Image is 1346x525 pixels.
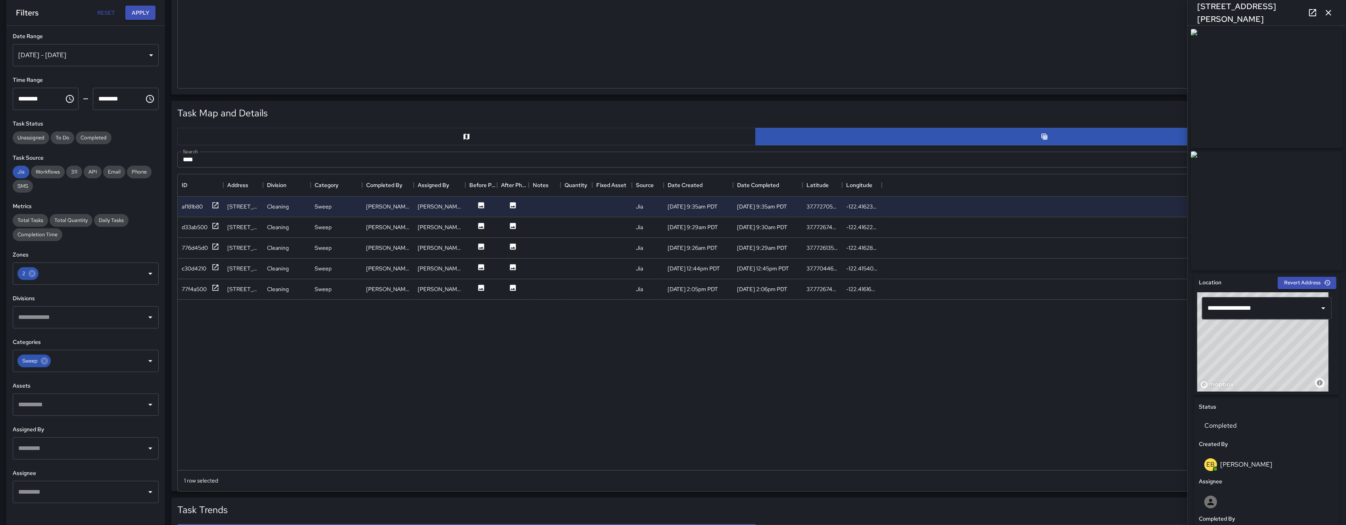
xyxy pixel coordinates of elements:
div: Cleaning [267,203,289,210]
div: Sweep [315,223,332,231]
div: Daily Tasks [94,214,129,227]
span: Workflows [31,168,65,175]
h6: Assignee [13,469,159,478]
div: Completed [76,131,111,144]
button: Open [145,355,156,367]
div: 1540 Howard Street [227,203,259,210]
div: 37.772705078 [806,203,838,210]
div: 8/8/2025, 2:05pm PDT [668,285,718,293]
div: Eddie Ballestros [418,285,461,293]
h6: Assigned By [13,425,159,434]
div: d33ab500 [182,223,207,231]
svg: Map [463,133,470,141]
div: -122.415402237 [846,264,878,272]
span: Completed [76,134,111,141]
div: -122.416164776 [846,285,878,293]
div: Source [636,174,654,196]
div: 77f4a500 [182,285,207,293]
span: Daily Tasks [94,217,129,224]
div: Sweep [315,244,332,252]
div: After Photo [497,174,529,196]
button: Open [145,443,156,454]
h6: Time Range [13,76,159,85]
h6: Date Range [13,32,159,41]
div: Eddie Ballestros [366,223,410,231]
div: Jia [636,244,643,252]
div: Eddie Ballestros [366,203,410,210]
span: Jia [13,168,29,175]
div: Sweep [315,285,332,293]
h6: Zones [13,251,159,259]
div: Jia [636,223,643,231]
button: Choose time, selected time is 11:59 PM [142,91,158,107]
div: Before Photo [469,174,497,196]
div: Cleaning [267,264,289,272]
div: Unassigned [13,131,49,144]
div: Sweep [315,203,332,210]
div: Before Photo [465,174,497,196]
div: -122.416231639 [846,203,878,210]
div: Notes [533,174,549,196]
div: Longitude [846,174,872,196]
div: Quantity [565,174,587,196]
button: Reset [94,6,119,20]
div: 8/12/2025, 12:44pm PDT [668,264,720,272]
div: Cleaning [267,285,289,293]
div: Latitude [803,174,842,196]
div: Eddie Ballestros [418,264,461,272]
div: af181b80 [182,203,203,210]
div: Eddie Ballestros [418,223,461,231]
div: -122.416289417 [846,244,878,252]
div: Cleaning [267,244,289,252]
div: Eddie Ballestros [418,244,461,252]
button: Table [755,128,1334,145]
div: 8/14/2025, 9:29am PDT [737,244,787,252]
div: Address [227,174,248,196]
button: Choose time, selected time is 12:00 AM [62,91,78,107]
div: 37.772613525 [806,244,838,252]
div: 8/14/2025, 9:35am PDT [668,203,718,210]
div: Workflows [31,166,65,178]
div: 8/12/2025, 12:45pm PDT [737,264,789,272]
div: Total Quantity [50,214,92,227]
div: Completed By [362,174,414,196]
div: Category [311,174,362,196]
button: Open [145,312,156,323]
div: 8/14/2025, 9:35am PDT [737,203,787,210]
svg: Table [1041,133,1048,141]
h5: Task Map and Details [177,107,268,120]
div: Cleaning [267,223,289,231]
button: Open [145,486,156,498]
div: Date Completed [737,174,779,196]
div: Eddie Ballestros [418,203,461,210]
button: Map [177,128,756,145]
div: 8/8/2025, 2:06pm PDT [737,285,787,293]
div: 1540 Howard Street [227,285,259,293]
div: c30d4210 [182,264,206,272]
span: Phone [127,168,152,175]
span: 2 [17,269,30,278]
div: 1540 Howard Street [227,244,259,252]
div: Jia [636,285,643,293]
div: SMS [13,180,33,193]
div: 311 [66,166,82,178]
h6: Divisions [13,294,159,303]
div: 1620 Folsom Street [227,264,259,272]
div: 37.772674561 [806,285,838,293]
div: 37.770446777 [806,264,838,272]
div: Date Created [668,174,703,196]
span: Email [103,168,125,175]
div: Jia [636,264,643,272]
div: Category [315,174,338,196]
button: Open [145,268,156,279]
div: Eddie Ballestros [366,264,410,272]
div: Completion Time [13,228,62,241]
div: Eddie Ballestros [366,244,410,252]
div: 37.772674561 [806,223,838,231]
div: Jia [13,166,29,178]
label: Search [183,148,198,155]
div: Total Tasks [13,214,48,227]
div: Address [223,174,263,196]
div: 8/14/2025, 9:26am PDT [668,244,718,252]
div: 8/14/2025, 9:29am PDT [668,223,718,231]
